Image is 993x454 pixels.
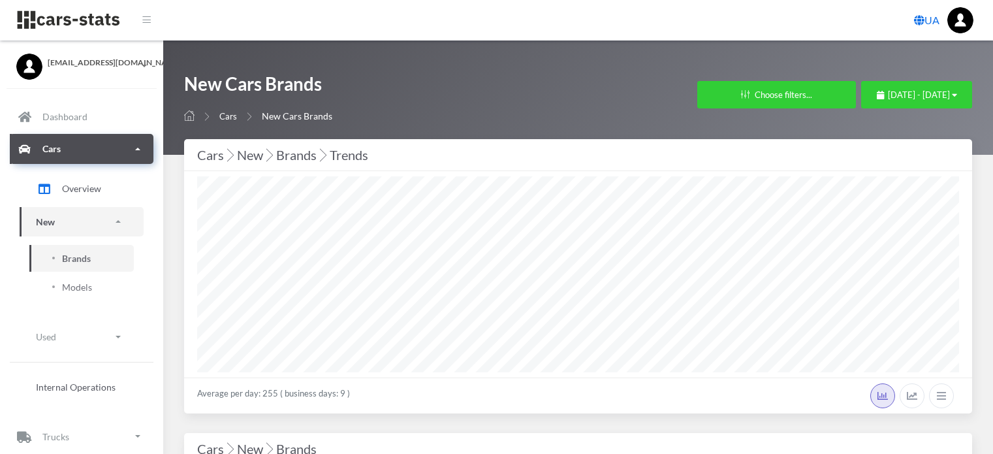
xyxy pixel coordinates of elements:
span: Overview [62,182,101,195]
span: Models [62,280,92,294]
button: Choose filters... [697,81,856,108]
p: New [36,214,55,230]
a: Cars [219,111,237,122]
a: Brands [29,245,134,272]
div: Average per day: 255 ( business days: 9 ) [184,378,972,413]
a: Cars [10,134,153,164]
button: [DATE] - [DATE] [861,81,972,108]
div: Cars New Brands Trends [197,144,959,165]
p: Dashboard [42,108,87,125]
span: New Cars Brands [262,110,332,122]
a: Used [20,322,144,351]
a: [EMAIL_ADDRESS][DOMAIN_NAME] [16,54,147,69]
h1: New Cars Brands [184,72,332,103]
span: [DATE] - [DATE] [888,89,950,100]
a: Models [29,274,134,300]
span: [EMAIL_ADDRESS][DOMAIN_NAME] [48,57,147,69]
span: Brands [62,251,91,265]
p: Trucks [42,429,69,445]
p: Used [36,329,56,345]
a: Dashboard [10,102,153,132]
p: Cars [42,140,61,157]
a: Internal Operations [20,373,144,400]
a: New [20,207,144,236]
a: UA [909,7,945,33]
a: Overview [20,172,144,205]
span: Internal Operations [36,380,116,393]
img: ... [947,7,973,33]
a: Trucks [10,421,153,451]
img: navbar brand [16,10,121,30]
